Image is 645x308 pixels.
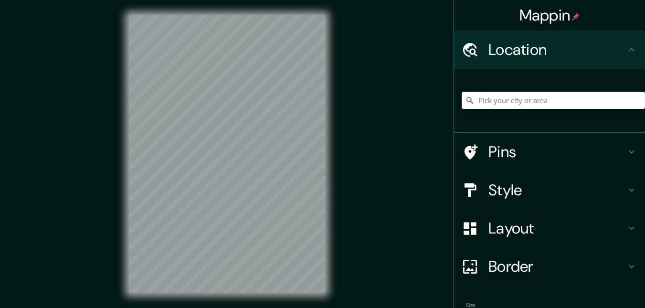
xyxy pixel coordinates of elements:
[519,6,580,25] h4: Mappin
[454,133,645,171] div: Pins
[488,40,626,59] h4: Location
[488,257,626,276] h4: Border
[454,247,645,286] div: Border
[129,15,325,293] canvas: Map
[454,171,645,209] div: Style
[572,13,580,21] img: pin-icon.png
[488,142,626,161] h4: Pins
[454,31,645,69] div: Location
[462,92,645,109] input: Pick your city or area
[488,181,626,200] h4: Style
[454,209,645,247] div: Layout
[560,271,634,297] iframe: Help widget launcher
[488,219,626,238] h4: Layout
